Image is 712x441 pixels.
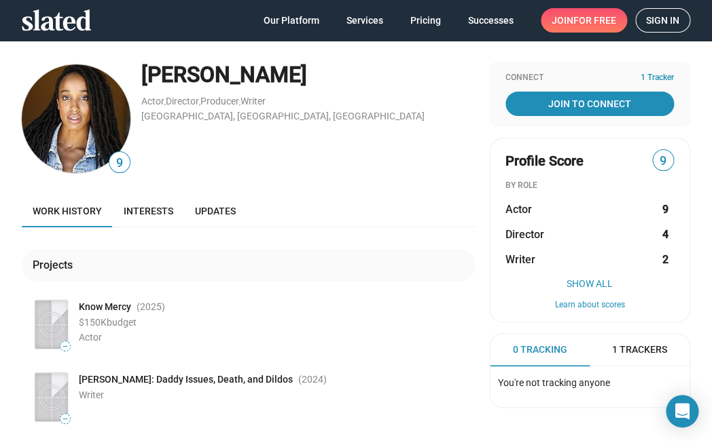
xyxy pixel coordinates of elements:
div: Open Intercom Messenger [666,395,698,427]
a: Director [166,96,199,107]
div: Projects [33,258,78,272]
div: [PERSON_NAME] [141,60,476,90]
span: You're not tracking anyone [498,377,610,388]
div: Connect [505,73,674,83]
span: — [60,343,70,350]
span: , [199,98,200,106]
a: Services [336,8,394,33]
div: BY ROLE [505,180,674,191]
span: budget [107,317,137,328]
button: Show All [505,278,674,289]
span: Director [505,227,544,242]
span: (2025 ) [137,301,165,313]
span: Sign in [646,9,679,32]
span: 0 Tracking [513,343,567,356]
a: Writer [241,96,266,107]
img: Poster: Know Mercy [35,301,68,349]
span: Successes [468,8,514,33]
a: Pricing [399,8,452,33]
span: $150K [79,317,107,328]
a: Producer [200,96,239,107]
span: Work history [33,206,102,216]
strong: 2 [662,252,669,267]
a: Interests [113,195,184,227]
span: 1 Trackers [612,343,667,356]
span: Join To Connect [508,92,671,116]
span: Updates [195,206,236,216]
a: Our Platform [253,8,330,33]
img: lina green [22,64,130,173]
span: , [164,98,166,106]
span: Profile Score [505,152,584,170]
a: Join To Connect [505,92,674,116]
strong: 4 [662,227,669,242]
span: Actor [79,332,102,343]
span: Actor [505,202,532,216]
a: Joinfor free [541,8,627,33]
strong: 9 [662,202,669,216]
a: Successes [457,8,524,33]
span: Join [552,8,616,33]
a: Actor [141,96,164,107]
span: Services [346,8,383,33]
a: Sign in [635,8,690,33]
span: Interests [124,206,173,216]
span: for free [573,8,616,33]
span: 1 Tracker [641,73,674,83]
span: Writer [79,389,104,400]
span: 9 [653,152,673,170]
span: [PERSON_NAME]: Daddy Issues, Death, and Dildos [79,373,293,386]
span: Our Platform [264,8,319,33]
a: Work history [22,195,113,227]
span: (2024 ) [298,373,327,386]
span: — [60,415,70,423]
button: Learn about scores [505,300,674,311]
a: Updates [184,195,247,227]
a: [GEOGRAPHIC_DATA], [GEOGRAPHIC_DATA], [GEOGRAPHIC_DATA] [141,111,425,121]
span: Pricing [410,8,441,33]
span: Know Mercy [79,301,131,313]
span: Writer [505,252,535,267]
img: Poster: Lina Green: Daddy Issues, Death, and Dildos [35,373,68,421]
span: , [239,98,241,106]
span: 9 [109,154,130,172]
